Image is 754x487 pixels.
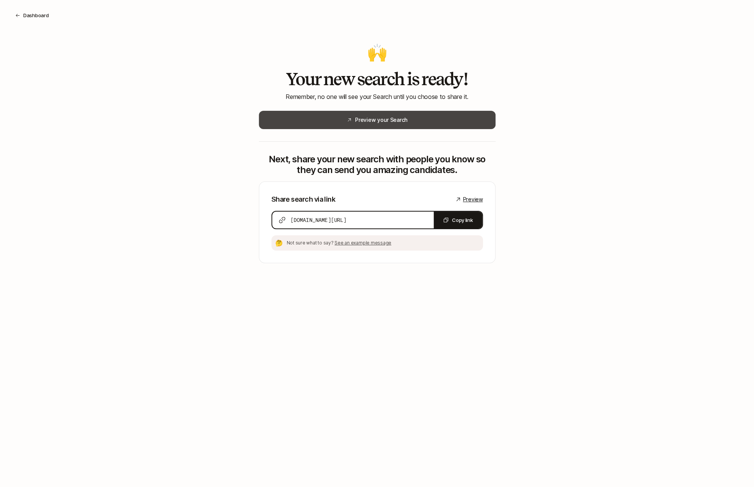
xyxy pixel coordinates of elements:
[455,195,483,204] a: Preview
[259,154,496,175] p: Next, share your new search with people you know so they can send you amazing candidates.
[434,212,482,228] button: Copy link
[334,240,391,246] span: See an example message
[271,194,336,205] p: Share search via link
[287,239,480,246] p: Not sure what to say?
[259,92,496,102] p: Remember, no one will see your Search until you choose to share it.
[291,216,347,224] span: [DOMAIN_NAME][URL]
[259,70,496,89] h2: Your new search is ready!
[259,111,496,129] button: Preview your Search
[259,44,496,60] p: 🙌
[463,195,483,204] span: Preview
[9,8,55,22] button: Dashboard
[274,238,284,248] div: 🤔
